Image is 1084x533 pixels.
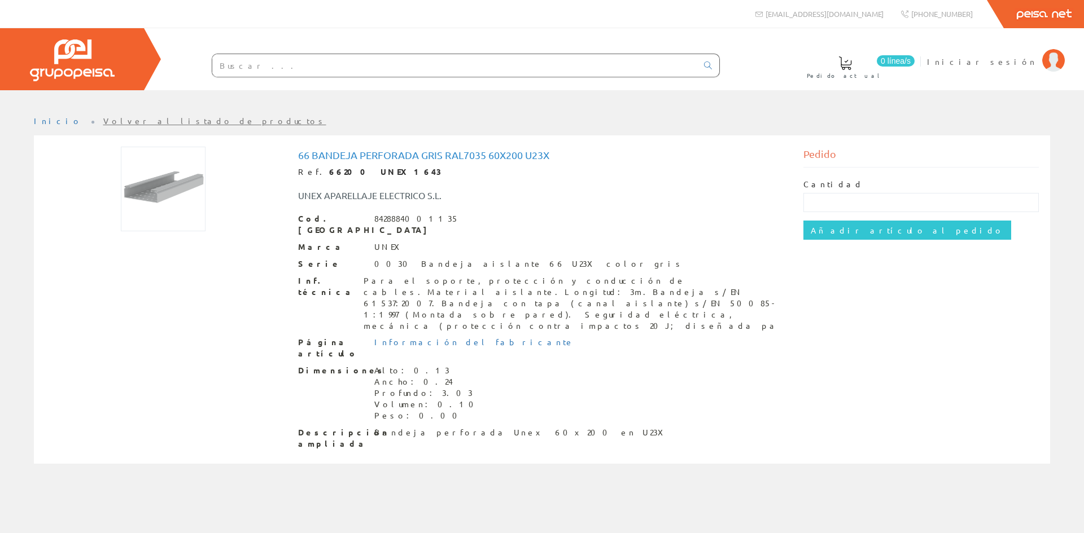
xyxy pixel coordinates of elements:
input: Añadir artículo al pedido [803,221,1011,240]
a: Información del fabricante [374,337,574,347]
span: Dimensiones [298,365,366,376]
div: Peso: 0.00 [374,410,480,421]
a: Volver al listado de productos [103,116,326,126]
div: Para el soporte, protección y conducción de cables.Material aislante.Longitud: 3m.Bandeja s/EN 61... [364,275,786,332]
div: Alto: 0.13 [374,365,480,376]
div: Profundo: 3.03 [374,387,480,399]
img: Grupo Peisa [30,39,115,81]
span: Página artículo [298,337,366,359]
span: Descripción ampliada [298,427,366,450]
span: Iniciar sesión [927,56,1037,67]
span: Cod. [GEOGRAPHIC_DATA] [298,213,366,236]
span: [EMAIL_ADDRESS][DOMAIN_NAME] [766,9,884,19]
span: Marca [298,241,366,253]
div: Volumen: 0.10 [374,399,480,410]
label: Cantidad [803,179,863,190]
div: Bandeja perforada Unex 60x200 en U23X [374,427,670,438]
input: Buscar ... [212,54,697,77]
img: Foto artículo 66 Bandeja perforada gris RAL7035 60x200 U23X (150x150) [121,147,206,231]
strong: 66200 UNEX1643 [329,166,442,177]
span: Inf. técnica [298,275,355,298]
span: [PHONE_NUMBER] [911,9,973,19]
div: Pedido [803,147,1039,168]
a: Inicio [34,116,82,126]
a: Iniciar sesión [927,47,1065,58]
span: Pedido actual [807,70,884,81]
h1: 66 Bandeja perforada gris RAL7035 60x200 U23X [298,149,786,161]
span: Serie [298,258,366,270]
div: UNEX [374,241,406,253]
div: Ancho: 0.24 [374,376,480,387]
div: Ref. [298,166,786,178]
span: 0 línea/s [877,55,915,67]
div: 0030 Bandeja aislante 66 U23X color gris [374,258,684,270]
div: UNEX APARELLAJE ELECTRICO S.L. [290,189,584,202]
div: 8428884001135 [374,213,459,224]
